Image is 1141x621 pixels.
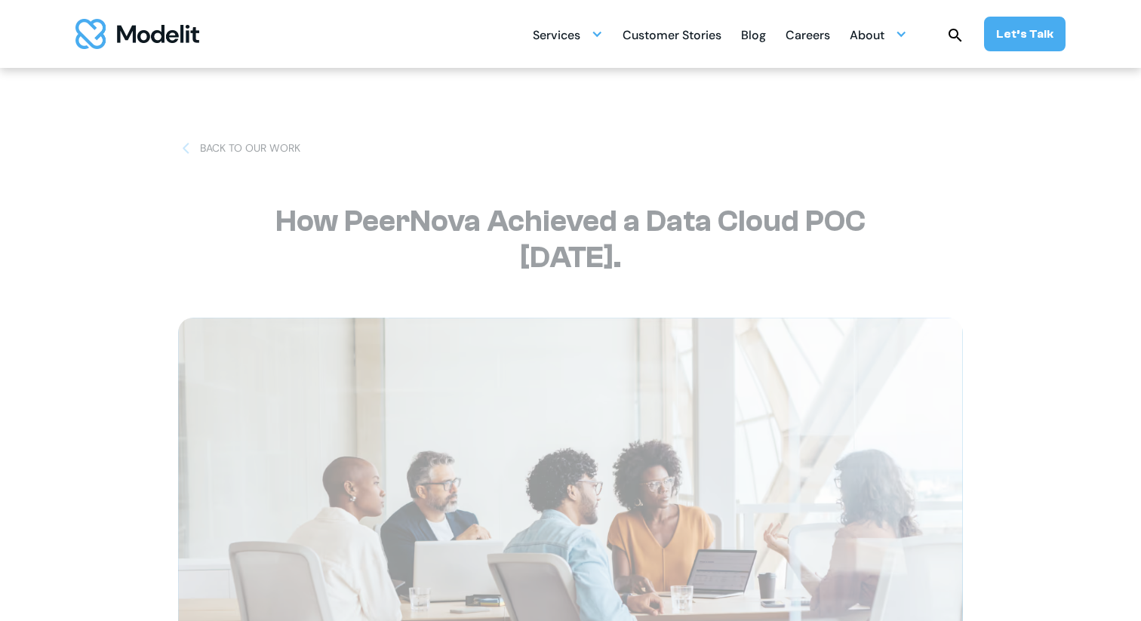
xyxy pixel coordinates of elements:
[200,140,300,156] div: BACK TO OUR WORK
[623,22,721,51] div: Customer Stories
[741,22,766,51] div: Blog
[741,20,766,49] a: Blog
[786,20,830,49] a: Careers
[984,17,1066,51] a: Let’s Talk
[533,20,603,49] div: Services
[623,20,721,49] a: Customer Stories
[75,19,199,49] a: home
[178,140,300,156] a: BACK TO OUR WORK
[996,26,1053,42] div: Let’s Talk
[850,20,907,49] div: About
[850,22,884,51] div: About
[786,22,830,51] div: Careers
[231,203,910,275] h1: How PeerNova Achieved a Data Cloud POC [DATE].
[75,19,199,49] img: modelit logo
[533,22,580,51] div: Services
